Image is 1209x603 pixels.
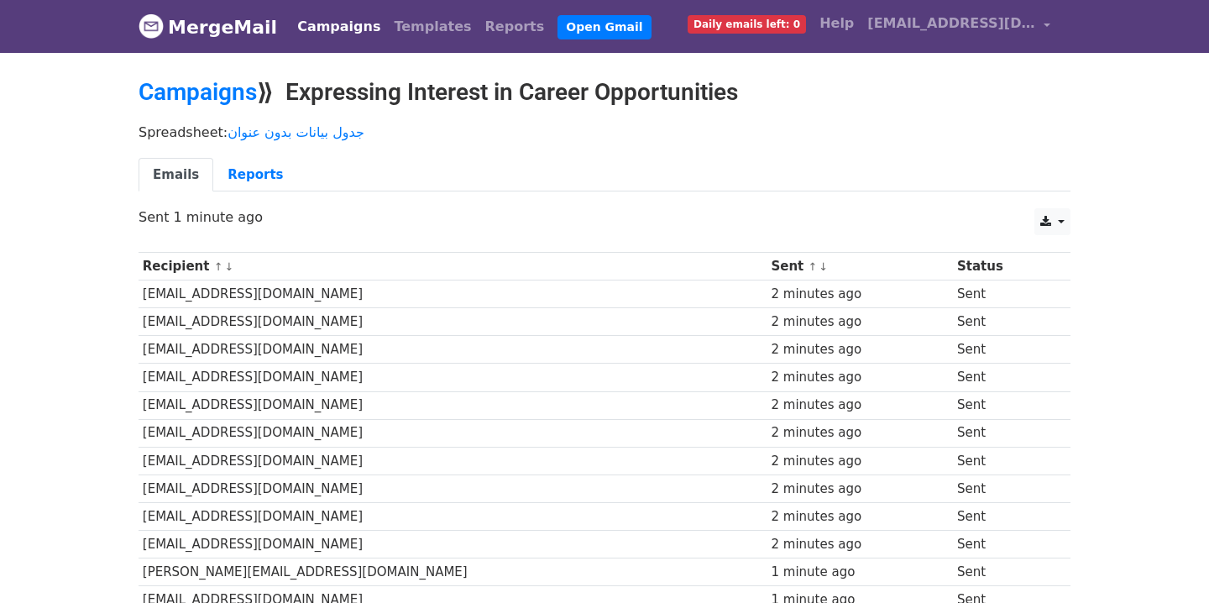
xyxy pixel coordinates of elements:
td: [EMAIL_ADDRESS][DOMAIN_NAME] [139,531,767,558]
a: [EMAIL_ADDRESS][DOMAIN_NAME] [861,7,1057,46]
td: Sent [953,447,1055,475]
th: Status [953,253,1055,281]
td: Sent [953,531,1055,558]
td: [EMAIL_ADDRESS][DOMAIN_NAME] [139,281,767,308]
a: Daily emails left: 0 [681,7,813,40]
a: Templates [387,10,478,44]
a: MergeMail [139,9,277,45]
td: [EMAIL_ADDRESS][DOMAIN_NAME] [139,502,767,530]
a: Emails [139,158,213,192]
div: 2 minutes ago [771,368,949,387]
div: 2 minutes ago [771,423,949,443]
td: Sent [953,502,1055,530]
td: Sent [953,364,1055,391]
div: 1 minute ago [771,563,949,582]
td: Sent [953,308,1055,336]
a: Reports [479,10,552,44]
th: Sent [767,253,953,281]
a: ↑ [214,260,223,273]
td: Sent [953,558,1055,586]
div: 2 minutes ago [771,452,949,471]
a: Reports [213,158,297,192]
th: Recipient [139,253,767,281]
a: Help [813,7,861,40]
a: Campaigns [139,78,257,106]
td: [EMAIL_ADDRESS][DOMAIN_NAME] [139,308,767,336]
a: ↑ [809,260,818,273]
a: Open Gmail [557,15,651,39]
a: ↓ [819,260,828,273]
span: Daily emails left: 0 [688,15,806,34]
div: 2 minutes ago [771,507,949,527]
div: 2 minutes ago [771,285,949,304]
td: [EMAIL_ADDRESS][DOMAIN_NAME] [139,475,767,502]
div: 2 minutes ago [771,396,949,415]
td: [EMAIL_ADDRESS][DOMAIN_NAME] [139,419,767,447]
div: 2 minutes ago [771,340,949,359]
td: [EMAIL_ADDRESS][DOMAIN_NAME] [139,364,767,391]
div: 2 minutes ago [771,535,949,554]
p: Sent 1 minute ago [139,208,1070,226]
a: جدول بيانات بدون عنوان [228,124,364,140]
td: Sent [953,419,1055,447]
p: Spreadsheet: [139,123,1070,141]
div: 2 minutes ago [771,480,949,499]
div: 2 minutes ago [771,312,949,332]
a: ↓ [224,260,233,273]
td: [PERSON_NAME][EMAIL_ADDRESS][DOMAIN_NAME] [139,558,767,586]
td: [EMAIL_ADDRESS][DOMAIN_NAME] [139,447,767,475]
img: MergeMail logo [139,13,164,39]
a: Campaigns [290,10,387,44]
td: Sent [953,391,1055,419]
td: Sent [953,281,1055,308]
td: [EMAIL_ADDRESS][DOMAIN_NAME] [139,336,767,364]
h2: ⟫ Expressing Interest in Career Opportunities [139,78,1070,107]
td: Sent [953,336,1055,364]
span: [EMAIL_ADDRESS][DOMAIN_NAME] [867,13,1035,34]
td: Sent [953,475,1055,502]
td: [EMAIL_ADDRESS][DOMAIN_NAME] [139,391,767,419]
